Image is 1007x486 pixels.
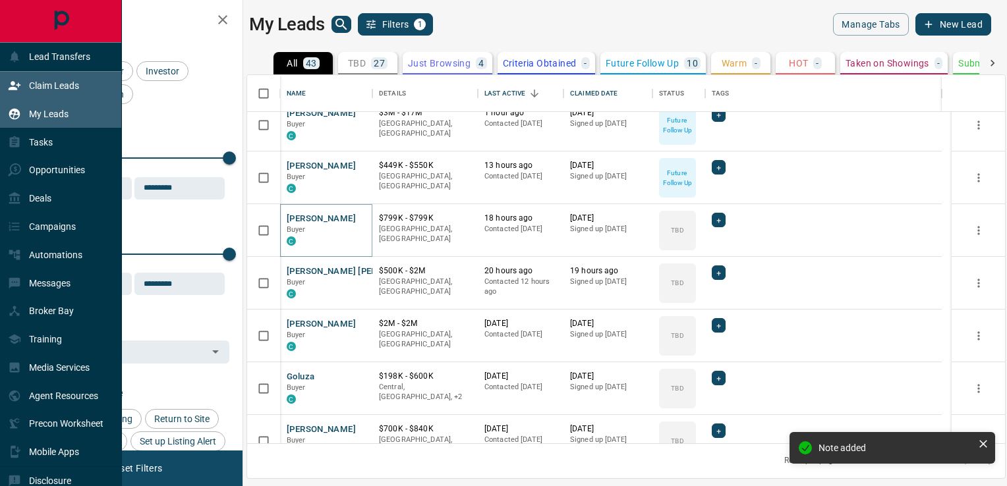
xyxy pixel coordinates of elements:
[408,59,471,68] p: Just Browsing
[712,213,726,227] div: +
[358,13,434,36] button: Filters1
[379,171,471,192] p: [GEOGRAPHIC_DATA], [GEOGRAPHIC_DATA]
[484,224,557,234] p: Contacted [DATE]
[484,277,557,297] p: Contacted 12 hours ago
[379,224,471,244] p: [GEOGRAPHIC_DATA], [GEOGRAPHIC_DATA]
[287,423,356,436] button: [PERSON_NAME]
[816,59,819,68] p: -
[712,318,726,333] div: +
[287,120,306,128] span: Buyer
[287,265,427,278] button: [PERSON_NAME] [PERSON_NAME]
[570,277,646,287] p: Signed up [DATE]
[484,171,557,182] p: Contacted [DATE]
[379,213,471,224] p: $799K - $799K
[570,119,646,129] p: Signed up [DATE]
[819,443,973,453] div: Note added
[484,371,557,382] p: [DATE]
[660,168,695,188] p: Future Follow Up
[755,59,757,68] p: -
[969,168,989,188] button: more
[287,342,296,351] div: condos.ca
[716,108,721,121] span: +
[415,20,424,29] span: 1
[484,213,557,224] p: 18 hours ago
[660,115,695,135] p: Future Follow Up
[969,273,989,293] button: more
[287,394,296,404] div: condos.ca
[379,107,471,119] p: $3M - $17M
[969,115,989,135] button: more
[287,289,296,298] div: condos.ca
[130,431,225,451] div: Set up Listing Alert
[570,371,646,382] p: [DATE]
[784,455,840,466] p: Rows per page:
[379,382,471,402] p: South Vancouver, Chilliwack
[671,225,683,235] p: TBD
[712,265,726,280] div: +
[716,266,721,279] span: +
[712,371,726,385] div: +
[287,278,306,286] span: Buyer
[570,213,646,224] p: [DATE]
[136,61,188,81] div: Investor
[937,59,940,68] p: -
[525,84,544,103] button: Sort
[374,59,385,68] p: 27
[789,59,808,68] p: HOT
[652,75,705,112] div: Status
[687,59,698,68] p: 10
[671,436,683,446] p: TBD
[969,326,989,346] button: more
[671,278,683,288] p: TBD
[287,383,306,392] span: Buyer
[570,318,646,329] p: [DATE]
[570,435,646,445] p: Signed up [DATE]
[287,184,296,193] div: condos.ca
[969,379,989,398] button: more
[484,75,525,112] div: Last Active
[287,107,356,120] button: [PERSON_NAME]
[287,59,297,68] p: All
[846,59,929,68] p: Taken on Showings
[287,173,306,181] span: Buyer
[484,160,557,171] p: 13 hours ago
[716,424,721,437] span: +
[287,160,356,173] button: [PERSON_NAME]
[379,265,471,277] p: $500K - $2M
[484,423,557,435] p: [DATE]
[287,436,306,445] span: Buyer
[135,436,221,446] span: Set up Listing Alert
[42,13,229,29] h2: Filters
[671,331,683,340] p: TBD
[379,435,471,455] p: [GEOGRAPHIC_DATA], [GEOGRAPHIC_DATA]
[287,225,306,234] span: Buyer
[478,75,563,112] div: Last Active
[379,318,471,329] p: $2M - $2M
[716,319,721,332] span: +
[287,75,306,112] div: Name
[484,119,557,129] p: Contacted [DATE]
[287,236,296,246] div: condos.ca
[716,213,721,227] span: +
[379,119,471,139] p: [GEOGRAPHIC_DATA], [GEOGRAPHIC_DATA]
[287,371,314,383] button: Goluza
[287,213,356,225] button: [PERSON_NAME]
[659,75,684,112] div: Status
[484,107,557,119] p: 1 hour ago
[287,131,296,140] div: condos.ca
[484,435,557,445] p: Contacted [DATE]
[306,59,317,68] p: 43
[348,59,366,68] p: TBD
[484,382,557,392] p: Contacted [DATE]
[712,107,726,122] div: +
[671,383,683,393] p: TBD
[379,329,471,350] p: [GEOGRAPHIC_DATA], [GEOGRAPHIC_DATA]
[249,14,325,35] h1: My Leads
[331,16,351,33] button: search button
[484,265,557,277] p: 20 hours ago
[145,409,219,429] div: Return to Site
[379,160,471,171] p: $449K - $550K
[287,318,356,331] button: [PERSON_NAME]
[833,13,908,36] button: Manage Tabs
[716,161,721,174] span: +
